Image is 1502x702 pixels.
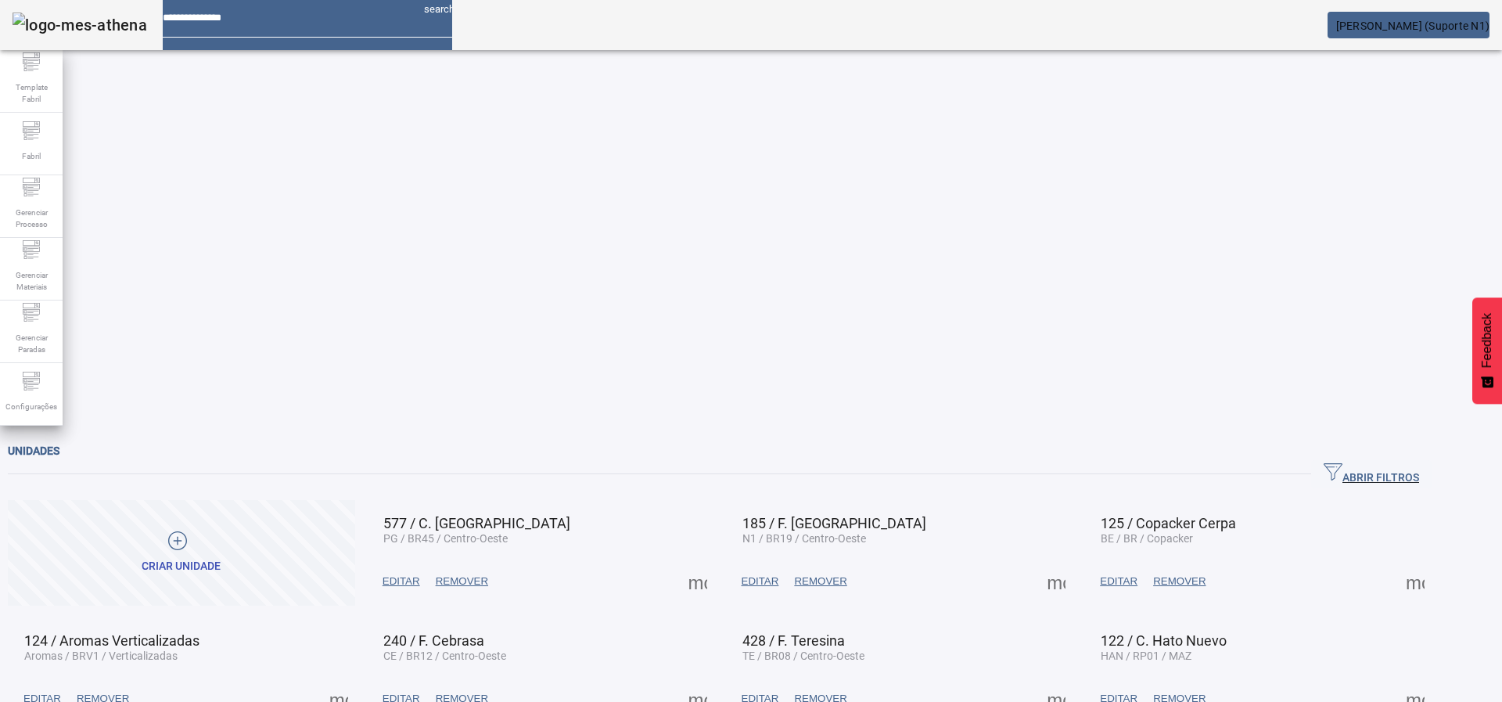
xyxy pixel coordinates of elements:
[8,202,55,235] span: Gerenciar Processo
[1336,20,1490,32] span: [PERSON_NAME] (Suporte N1)
[1,396,62,417] span: Configurações
[684,567,712,596] button: Mais
[1101,632,1227,649] span: 122 / C. Hato Nuevo
[8,265,55,297] span: Gerenciar Materiais
[8,327,55,360] span: Gerenciar Paradas
[1145,567,1213,596] button: REMOVER
[1153,574,1206,589] span: REMOVER
[742,532,866,545] span: N1 / BR19 / Centro-Oeste
[8,445,59,457] span: Unidades
[13,13,147,38] img: logo-mes-athena
[1042,567,1070,596] button: Mais
[1092,567,1145,596] button: EDITAR
[742,515,926,531] span: 185 / F. [GEOGRAPHIC_DATA]
[1101,515,1236,531] span: 125 / Copacker Cerpa
[1324,463,1419,486] span: ABRIR FILTROS
[1472,297,1502,404] button: Feedback - Mostrar pesquisa
[383,532,508,545] span: PG / BR45 / Centro-Oeste
[742,650,864,662] span: TE / BR08 / Centro-Oeste
[142,559,221,574] div: Criar unidade
[794,574,846,589] span: REMOVER
[1401,567,1429,596] button: Mais
[742,574,779,589] span: EDITAR
[375,567,428,596] button: EDITAR
[436,574,488,589] span: REMOVER
[8,77,55,110] span: Template Fabril
[1311,460,1432,488] button: ABRIR FILTROS
[742,632,845,649] span: 428 / F. Teresina
[786,567,854,596] button: REMOVER
[734,567,787,596] button: EDITAR
[383,650,506,662] span: CE / BR12 / Centro-Oeste
[24,650,178,662] span: Aromas / BRV1 / Verticalizadas
[24,632,199,649] span: 124 / Aromas Verticalizadas
[383,515,570,531] span: 577 / C. [GEOGRAPHIC_DATA]
[383,632,484,649] span: 240 / F. Cebrasa
[1480,313,1494,368] span: Feedback
[1101,650,1191,662] span: HAN / RP01 / MAZ
[17,146,45,167] span: Fabril
[8,500,355,606] button: Criar unidade
[1101,532,1193,545] span: BE / BR / Copacker
[1100,574,1137,589] span: EDITAR
[383,574,420,589] span: EDITAR
[428,567,496,596] button: REMOVER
